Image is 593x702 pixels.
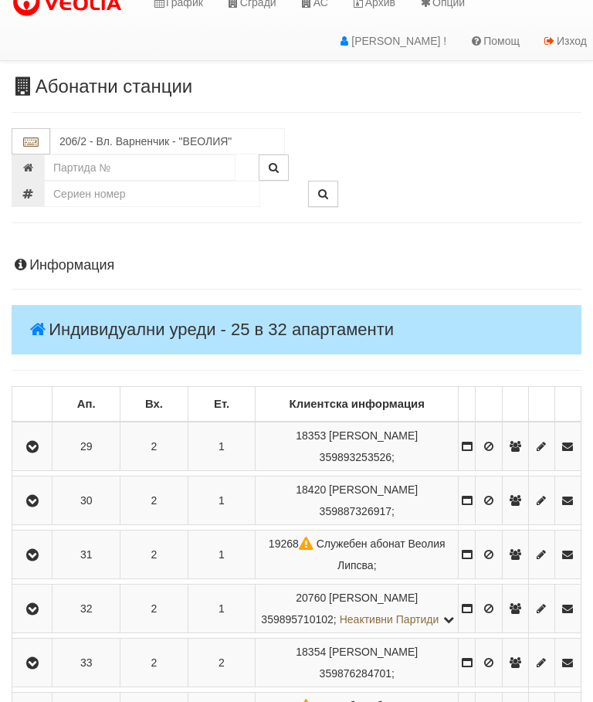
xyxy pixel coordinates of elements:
b: Вх. [145,398,163,411]
td: : No sort applied, sorting is disabled [528,388,554,423]
span: 2 [219,657,225,670]
span: 359893253526 [320,452,391,464]
td: 32 [53,585,120,634]
td: : No sort applied, sorting is disabled [12,388,53,423]
span: 359876284701 [320,668,391,680]
input: Партида № [44,155,236,181]
td: 29 [53,422,120,472]
b: Ап. [77,398,96,411]
td: 2 [120,531,188,580]
span: Партида № [296,646,326,659]
td: 33 [53,639,120,688]
b: Клиентска информация [290,398,425,411]
span: Служебен абонат Веолия [317,538,446,551]
span: Партида № [296,484,326,497]
td: ; [256,477,459,526]
td: 30 [53,477,120,526]
span: Неактивни Партиди [340,614,439,626]
input: Абонатна станция [50,129,285,155]
span: [PERSON_NAME] [329,592,418,605]
span: [PERSON_NAME] [329,430,418,443]
span: Партида № [269,538,317,551]
td: ; [256,639,459,688]
td: 2 [120,585,188,634]
span: 1 [219,603,225,616]
h4: Информация [12,259,581,274]
span: Партида № [296,430,326,443]
td: ; [256,531,459,580]
td: Клиентска информация: No sort applied, sorting is disabled [256,388,459,423]
span: 1 [219,441,225,453]
h3: Абонатни станции [12,77,581,97]
span: [PERSON_NAME] [329,646,418,659]
td: : No sort applied, sorting is disabled [554,388,581,423]
span: 1 [219,549,225,561]
td: : No sort applied, sorting is disabled [502,388,528,423]
td: : No sort applied, sorting is disabled [459,388,476,423]
span: Липсва [337,560,374,572]
span: [PERSON_NAME] [329,484,418,497]
td: Ап.: No sort applied, sorting is disabled [53,388,120,423]
span: Партида № [296,592,326,605]
td: 2 [120,422,188,472]
td: 31 [53,531,120,580]
td: 2 [120,639,188,688]
td: ; [256,585,459,634]
td: Вх.: No sort applied, sorting is disabled [120,388,188,423]
h4: Индивидуални уреди - 25 в 32 апартаменти [12,306,581,355]
td: ; [256,422,459,472]
span: 359887326917 [320,506,391,518]
span: 1 [219,495,225,507]
input: Сериен номер [44,181,260,208]
td: : No sort applied, sorting is disabled [476,388,502,423]
b: Ет. [214,398,229,411]
a: [PERSON_NAME] ! [326,22,458,61]
span: 359895710102 [261,614,333,626]
td: Ет.: No sort applied, sorting is disabled [188,388,256,423]
a: Помощ [458,22,531,61]
td: 2 [120,477,188,526]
